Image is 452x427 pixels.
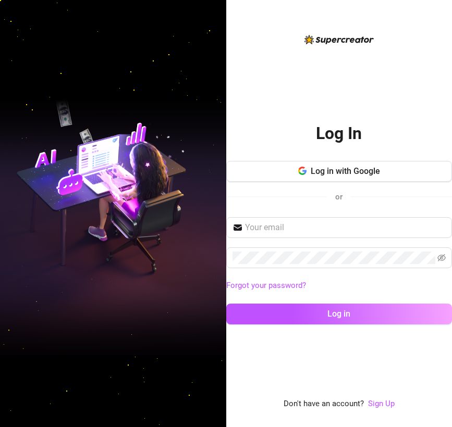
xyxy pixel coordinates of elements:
[245,221,446,234] input: Your email
[335,192,343,202] span: or
[327,309,350,319] span: Log in
[284,398,364,410] span: Don't have an account?
[368,399,395,408] a: Sign Up
[304,35,374,44] img: logo-BBDzfeDw.svg
[437,254,446,262] span: eye-invisible
[368,398,395,410] a: Sign Up
[316,123,362,144] h2: Log In
[226,281,306,290] a: Forgot your password?
[311,166,380,176] span: Log in with Google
